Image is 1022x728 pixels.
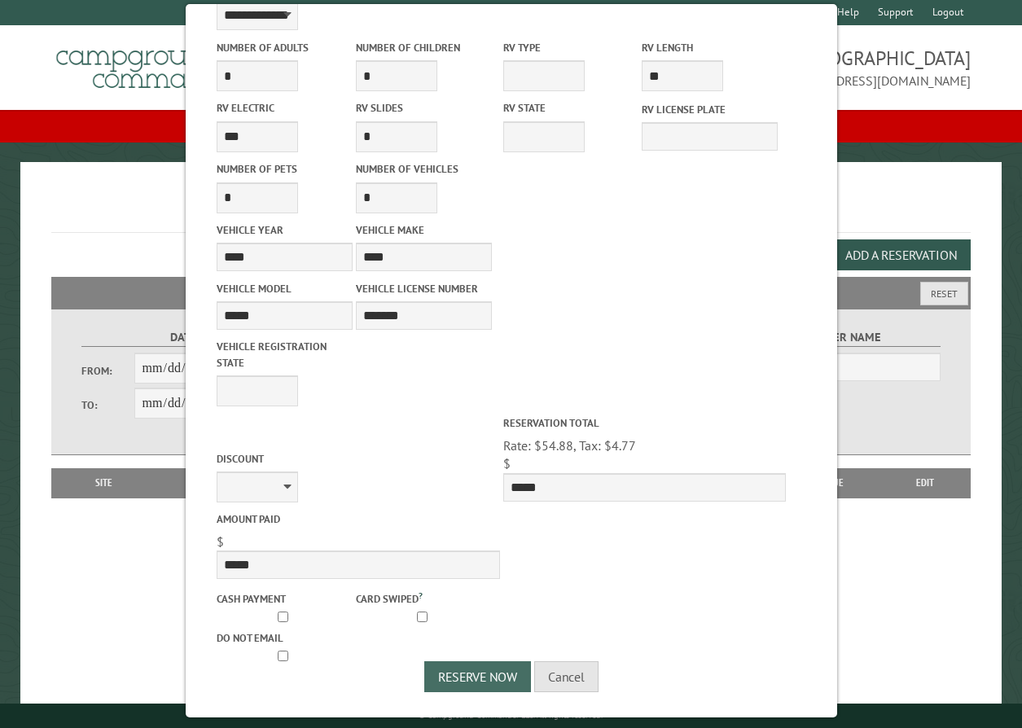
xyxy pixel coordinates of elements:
label: Do not email [216,630,352,646]
h2: Filters [51,277,972,308]
label: Number of Adults [216,40,352,55]
button: Reserve Now [424,661,531,692]
label: Vehicle License Number [355,281,491,296]
span: $ [216,533,223,550]
a: ? [418,590,422,601]
label: Number of Pets [216,161,352,177]
button: Add a Reservation [831,239,971,270]
label: Discount [216,451,499,467]
label: RV Type [502,40,638,55]
label: RV State [502,100,638,116]
label: To: [81,397,134,413]
label: From: [81,363,134,379]
label: Vehicle Model [216,281,352,296]
label: RV License Plate [642,102,778,117]
label: Cash payment [216,591,352,607]
button: Cancel [534,661,599,692]
th: Site [59,468,149,498]
label: Vehicle Registration state [216,339,352,370]
label: Reservation Total [502,415,786,431]
small: © Campground Commander LLC. All rights reserved. [419,710,603,721]
span: $ [502,455,510,471]
label: Vehicle Make [355,222,491,238]
label: Amount paid [216,511,499,527]
button: Reset [920,282,968,305]
th: Dates [148,468,265,498]
label: RV Electric [216,100,352,116]
label: Dates [81,328,292,347]
label: RV Length [642,40,778,55]
label: Number of Vehicles [355,161,491,177]
th: Edit [879,468,971,498]
label: Card swiped [355,589,491,607]
img: Campground Commander [51,32,255,95]
label: Number of Children [355,40,491,55]
label: Vehicle Year [216,222,352,238]
h1: Reservations [51,188,972,233]
label: RV Slides [355,100,491,116]
span: Rate: $54.88, Tax: $4.77 [502,437,635,454]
